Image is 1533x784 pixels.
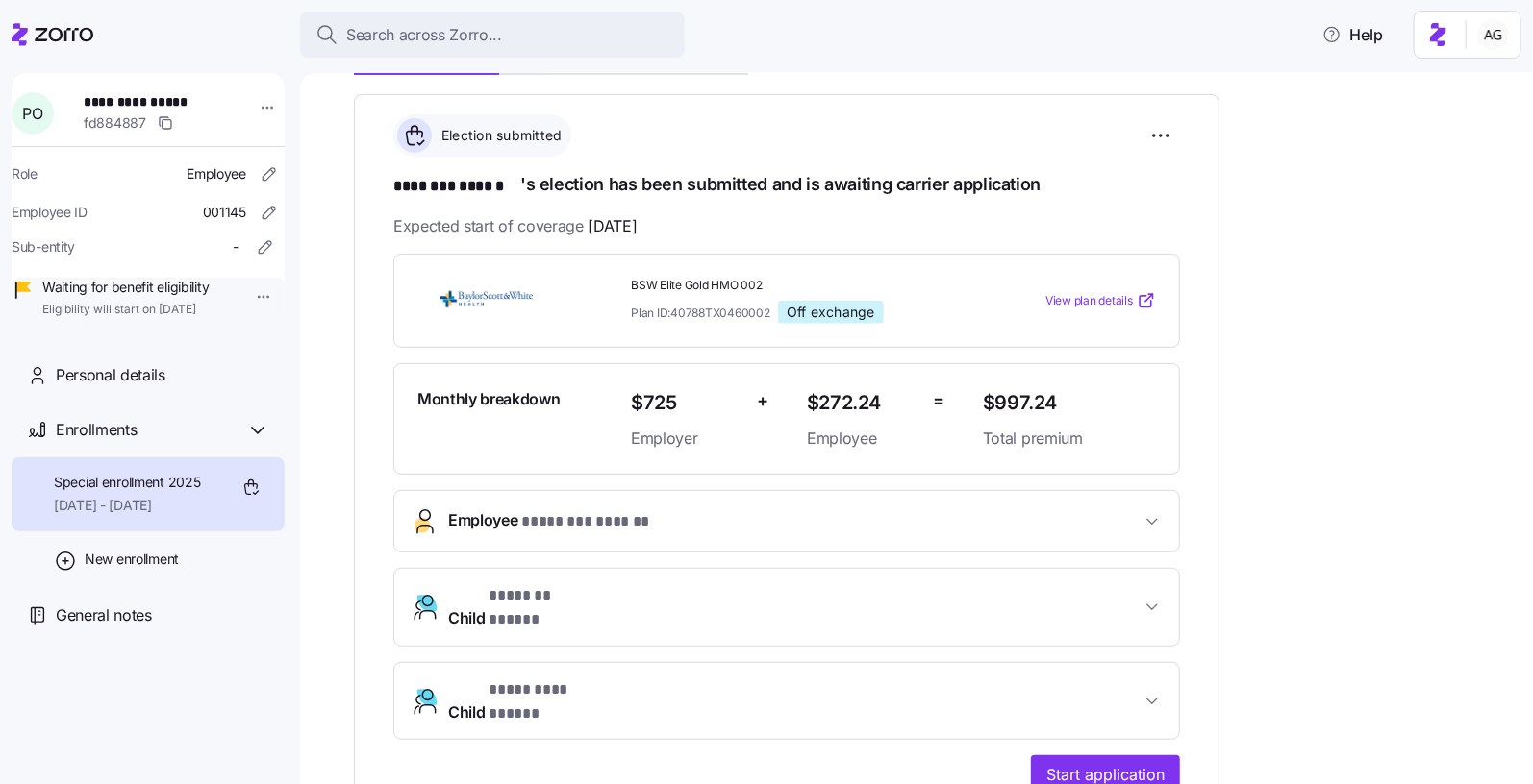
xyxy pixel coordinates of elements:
span: View plan details [1045,292,1133,310]
span: General notes [56,603,152,627]
span: BSW Elite Gold HMO 002 [631,278,968,294]
span: Off exchange [787,304,875,321]
span: Waiting for benefit eligibility [42,278,209,297]
span: $997.24 [983,387,1156,419]
span: Special enrollment 2025 [54,473,201,492]
span: [DATE] - [DATE] [54,496,201,515]
span: Child [448,678,594,724]
span: Total premium [983,427,1156,451]
span: Role [12,164,38,184]
span: [DATE] [588,214,637,238]
span: = [933,387,944,415]
span: Personal details [56,363,165,387]
span: Help [1322,23,1383,46]
span: fd884887 [84,113,146,133]
span: Search across Zorro... [346,23,502,47]
span: Enrollments [56,418,137,442]
span: Expected start of coverage [393,214,637,238]
img: Baylor Scott & White [417,279,556,323]
span: + [757,387,768,415]
img: 5fc55c57e0610270ad857448bea2f2d5 [1478,19,1509,50]
span: Employee ID [12,203,88,222]
span: New enrollment [85,550,179,569]
span: Employee [448,508,657,534]
h1: 's election has been submitted and is awaiting carrier application [393,172,1180,199]
span: Employer [631,427,741,451]
span: Election submitted [436,126,563,145]
span: Monthly breakdown [417,387,561,411]
span: $272.24 [807,387,917,419]
button: Search across Zorro... [300,12,685,58]
span: Plan ID: 40788TX0460002 [631,305,770,321]
span: Sub-entity [12,237,75,257]
a: View plan details [1045,291,1156,310]
span: Employee [807,427,917,451]
button: Help [1307,15,1398,54]
span: Child [448,584,592,630]
span: $725 [631,387,741,419]
span: 001145 [203,203,246,222]
span: P O [22,106,42,121]
span: Employee [187,164,246,184]
span: - [233,237,239,257]
span: Eligibility will start on [DATE] [42,302,209,318]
